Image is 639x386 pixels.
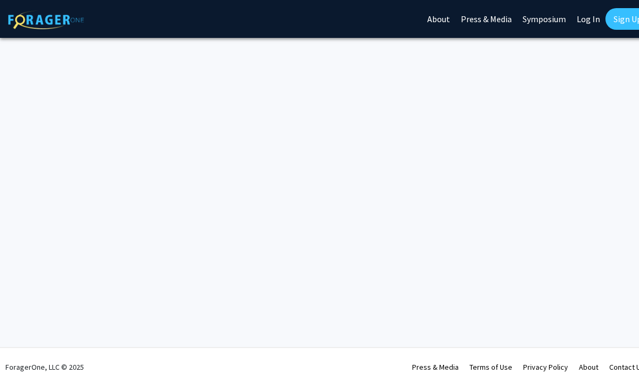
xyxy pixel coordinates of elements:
img: ForagerOne Logo [8,10,84,29]
a: Press & Media [412,362,459,372]
div: ForagerOne, LLC © 2025 [5,348,84,386]
a: Privacy Policy [523,362,568,372]
a: About [579,362,598,372]
a: Terms of Use [470,362,512,372]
